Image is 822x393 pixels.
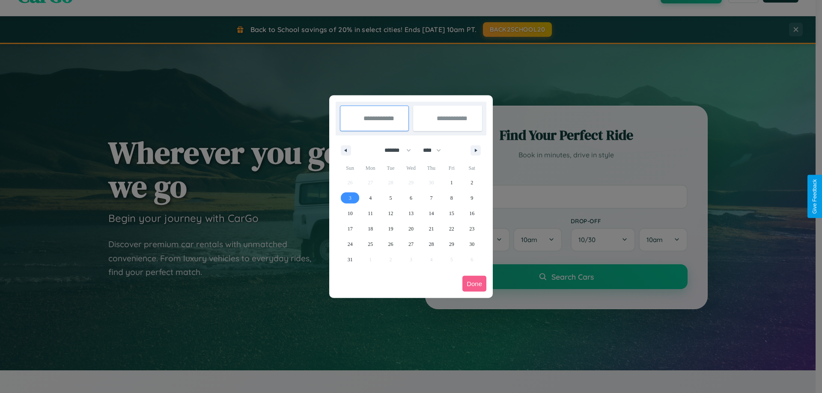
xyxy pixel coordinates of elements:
[469,206,474,221] span: 16
[429,221,434,236] span: 21
[348,236,353,252] span: 24
[401,236,421,252] button: 27
[401,221,421,236] button: 20
[450,175,453,190] span: 1
[471,175,473,190] span: 2
[462,175,482,190] button: 2
[462,206,482,221] button: 16
[360,161,380,175] span: Mon
[441,161,462,175] span: Fri
[441,236,462,252] button: 29
[340,252,360,267] button: 31
[429,206,434,221] span: 14
[340,161,360,175] span: Sun
[462,236,482,252] button: 30
[462,190,482,206] button: 9
[410,190,412,206] span: 6
[429,236,434,252] span: 28
[449,206,454,221] span: 15
[812,179,818,214] div: Give Feedback
[408,221,414,236] span: 20
[381,236,401,252] button: 26
[369,190,372,206] span: 4
[368,221,373,236] span: 18
[340,221,360,236] button: 17
[421,206,441,221] button: 14
[340,206,360,221] button: 10
[469,221,474,236] span: 23
[401,190,421,206] button: 6
[381,161,401,175] span: Tue
[408,206,414,221] span: 13
[449,236,454,252] span: 29
[430,190,432,206] span: 7
[360,206,380,221] button: 11
[360,190,380,206] button: 4
[368,236,373,252] span: 25
[408,236,414,252] span: 27
[469,236,474,252] span: 30
[390,190,392,206] span: 5
[381,206,401,221] button: 12
[368,206,373,221] span: 11
[462,161,482,175] span: Sat
[421,190,441,206] button: 7
[401,206,421,221] button: 13
[388,206,393,221] span: 12
[401,161,421,175] span: Wed
[388,236,393,252] span: 26
[381,190,401,206] button: 5
[449,221,454,236] span: 22
[340,236,360,252] button: 24
[441,190,462,206] button: 8
[421,221,441,236] button: 21
[348,206,353,221] span: 10
[441,175,462,190] button: 1
[441,206,462,221] button: 15
[348,221,353,236] span: 17
[471,190,473,206] span: 9
[388,221,393,236] span: 19
[360,236,380,252] button: 25
[450,190,453,206] span: 8
[421,161,441,175] span: Thu
[348,252,353,267] span: 31
[421,236,441,252] button: 28
[462,276,486,292] button: Done
[462,221,482,236] button: 23
[340,190,360,206] button: 3
[381,221,401,236] button: 19
[349,190,351,206] span: 3
[441,221,462,236] button: 22
[360,221,380,236] button: 18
